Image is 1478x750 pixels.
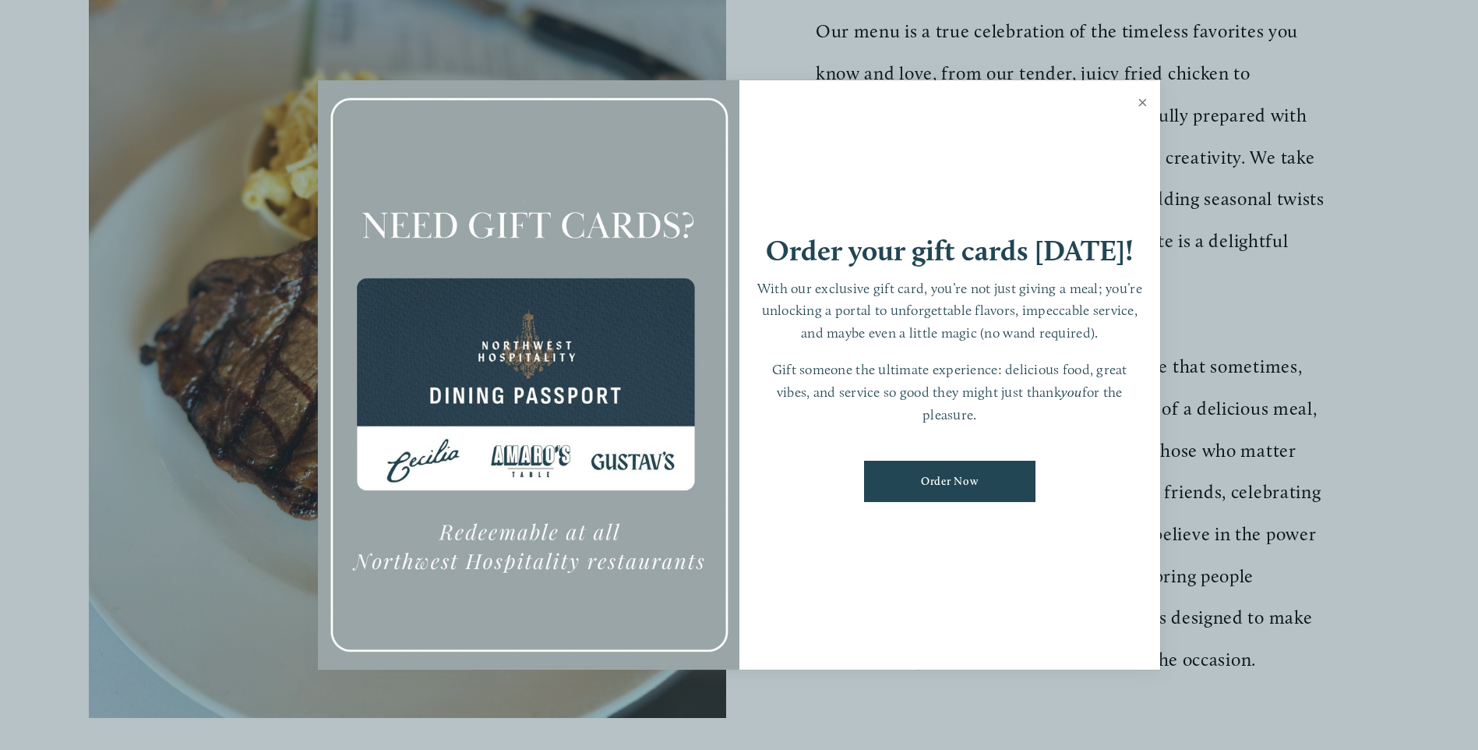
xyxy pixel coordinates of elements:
[1127,83,1158,126] a: Close
[1061,384,1082,400] em: you
[766,236,1134,265] h1: Order your gift cards [DATE]!
[755,278,1145,345] p: With our exclusive gift card, you’re not just giving a meal; you’re unlocking a portal to unforge...
[755,359,1145,426] p: Gift someone the ultimate experience: delicious food, great vibes, and service so good they might...
[864,461,1035,502] a: Order Now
